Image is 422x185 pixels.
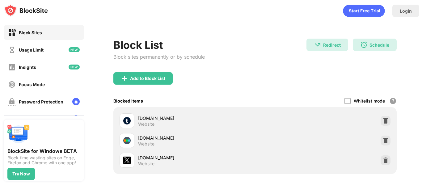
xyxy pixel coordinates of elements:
[8,81,16,88] img: focus-off.svg
[69,47,80,52] img: new-icon.svg
[72,98,80,105] img: lock-menu.svg
[8,98,16,106] img: password-protection-off.svg
[138,154,255,161] div: [DOMAIN_NAME]
[8,63,16,71] img: insights-off.svg
[113,98,143,103] div: Blocked Items
[400,8,412,14] div: Login
[19,30,42,35] div: Block Sites
[19,99,63,104] div: Password Protection
[4,4,48,17] img: logo-blocksite.svg
[323,42,341,48] div: Redirect
[123,137,131,144] img: favicons
[19,82,45,87] div: Focus Mode
[8,46,16,54] img: time-usage-off.svg
[123,157,131,164] img: favicons
[7,155,80,165] div: Block time wasting sites on Edge, Firefox and Chrome with one app!
[138,135,255,141] div: [DOMAIN_NAME]
[19,65,36,70] div: Insights
[354,98,385,103] div: Whitelist mode
[113,54,205,60] div: Block sites permanently or by schedule
[138,161,154,166] div: Website
[138,115,255,121] div: [DOMAIN_NAME]
[7,123,30,145] img: push-desktop.svg
[130,76,165,81] div: Add to Block List
[138,121,154,127] div: Website
[12,171,30,176] div: Try Now
[113,39,205,51] div: Block List
[72,115,80,123] img: lock-menu.svg
[369,42,389,48] div: Schedule
[123,117,131,124] img: favicons
[138,141,154,147] div: Website
[7,148,80,154] div: BlockSite for Windows BETA
[343,5,385,17] div: animation
[69,65,80,69] img: new-icon.svg
[19,47,44,53] div: Usage Limit
[8,115,16,123] img: customize-block-page-off.svg
[8,29,16,36] img: block-on.svg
